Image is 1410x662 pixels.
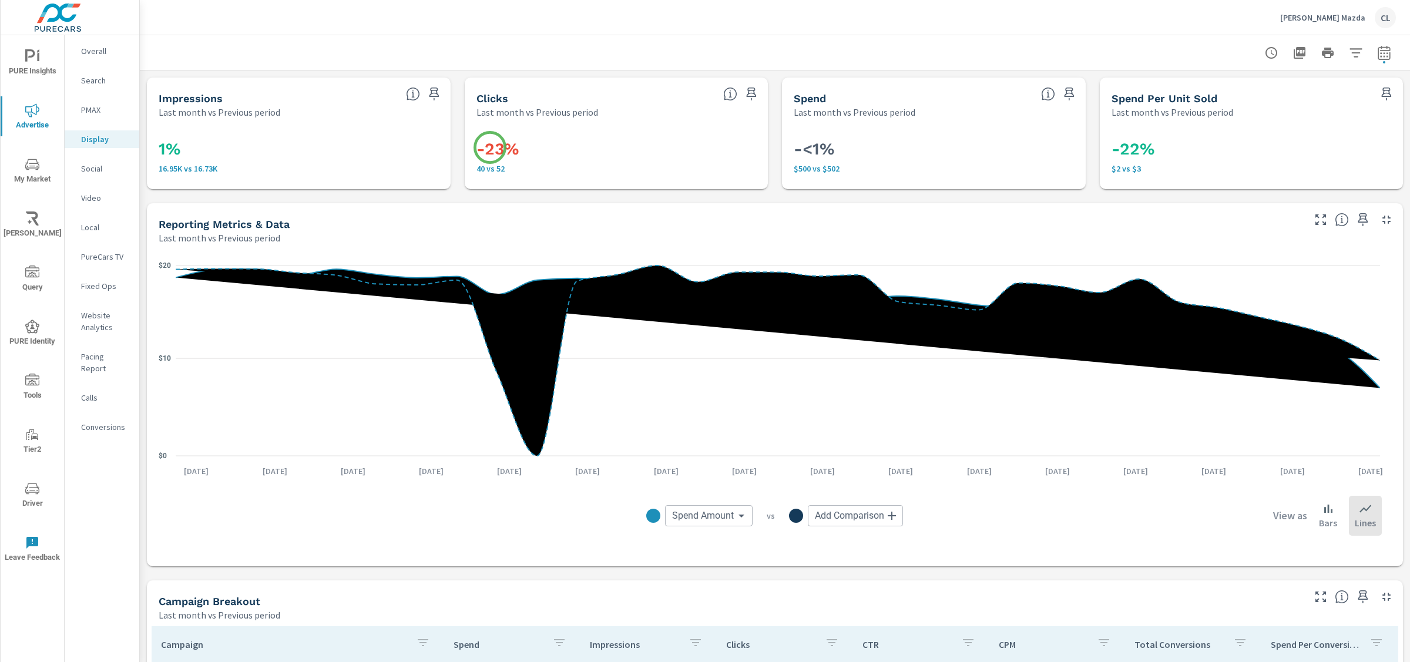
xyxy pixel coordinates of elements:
p: 40 vs 52 [476,164,757,173]
span: Add Comparison [815,510,884,522]
p: [DATE] [567,465,608,477]
div: Display [65,130,139,148]
span: Save this to your personalized report [742,85,761,103]
button: Select Date Range [1372,41,1396,65]
p: Last month vs Previous period [476,105,598,119]
p: [DATE] [724,465,765,477]
span: My Market [4,157,61,186]
div: PureCars TV [65,248,139,266]
p: Last month vs Previous period [159,231,280,245]
p: Conversions [81,421,130,433]
h5: Impressions [159,92,223,105]
h5: Clicks [476,92,508,105]
p: Search [81,75,130,86]
p: [DATE] [1272,465,1313,477]
button: Minimize Widget [1377,210,1396,229]
p: CPM [999,639,1088,650]
p: Last month vs Previous period [159,608,280,622]
button: Make Fullscreen [1311,210,1330,229]
p: Calls [81,392,130,404]
span: Understand Display data over time and see how metrics compare to each other. [1335,213,1349,227]
h3: -23% [476,139,757,159]
p: [DATE] [880,465,921,477]
span: Save this to your personalized report [1354,210,1372,229]
span: Tier2 [4,428,61,456]
p: vs [753,510,789,521]
p: Video [81,192,130,204]
p: Total Conversions [1134,639,1224,650]
button: "Export Report to PDF" [1288,41,1311,65]
span: Save this to your personalized report [1377,85,1396,103]
text: $10 [159,354,171,362]
p: [DATE] [1193,465,1234,477]
h3: 1% [159,139,439,159]
p: Display [81,133,130,145]
p: Fixed Ops [81,280,130,292]
p: [DATE] [959,465,1000,477]
text: $20 [159,261,171,270]
p: $500 vs $502 [794,164,1074,173]
span: Query [4,266,61,294]
h6: View as [1273,510,1307,522]
span: Advertise [4,103,61,132]
div: CL [1375,7,1396,28]
h5: Spend [794,92,826,105]
p: Lines [1355,516,1376,530]
p: Spend Per Conversion [1271,639,1360,650]
div: Search [65,72,139,89]
div: Overall [65,42,139,60]
span: Save this to your personalized report [1060,85,1079,103]
span: The amount of money spent on advertising during the period. [1041,87,1055,101]
span: Tools [4,374,61,402]
span: This is a summary of Display performance results by campaign. Each column can be sorted. [1335,590,1349,604]
p: [DATE] [333,465,374,477]
p: Last month vs Previous period [1112,105,1233,119]
p: Website Analytics [81,310,130,333]
button: Minimize Widget [1377,587,1396,606]
span: PURE Insights [4,49,61,78]
div: Video [65,189,139,207]
p: Campaign [161,639,407,650]
div: PMAX [65,101,139,119]
h5: Reporting Metrics & Data [159,218,290,230]
p: [DATE] [489,465,530,477]
p: Impressions [590,639,679,650]
span: Save this to your personalized report [425,85,444,103]
p: [DATE] [254,465,296,477]
p: Overall [81,45,130,57]
p: PureCars TV [81,251,130,263]
div: Social [65,160,139,177]
p: [DATE] [1037,465,1078,477]
button: Print Report [1316,41,1339,65]
p: [DATE] [1115,465,1156,477]
div: Website Analytics [65,307,139,336]
div: Local [65,219,139,236]
div: Spend Amount [665,505,753,526]
p: Social [81,163,130,174]
p: CTR [862,639,952,650]
p: Last month vs Previous period [159,105,280,119]
div: Add Comparison [808,505,903,526]
p: [DATE] [802,465,843,477]
p: [DATE] [646,465,687,477]
p: Bars [1319,516,1337,530]
button: Make Fullscreen [1311,587,1330,606]
p: [DATE] [1350,465,1391,477]
p: PMAX [81,104,130,116]
div: Conversions [65,418,139,436]
span: Driver [4,482,61,510]
p: [PERSON_NAME] Mazda [1280,12,1365,23]
span: [PERSON_NAME] [4,211,61,240]
p: $2 vs $3 [1112,164,1392,173]
h5: Spend Per Unit Sold [1112,92,1217,105]
p: Spend [454,639,543,650]
div: nav menu [1,35,64,576]
div: Calls [65,389,139,406]
button: Apply Filters [1344,41,1368,65]
span: Save this to your personalized report [1354,587,1372,606]
p: Last month vs Previous period [794,105,915,119]
p: Local [81,221,130,233]
span: The number of times an ad was shown on your behalf. [406,87,420,101]
span: The number of times an ad was clicked by a consumer. [723,87,737,101]
h3: -22% [1112,139,1392,159]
